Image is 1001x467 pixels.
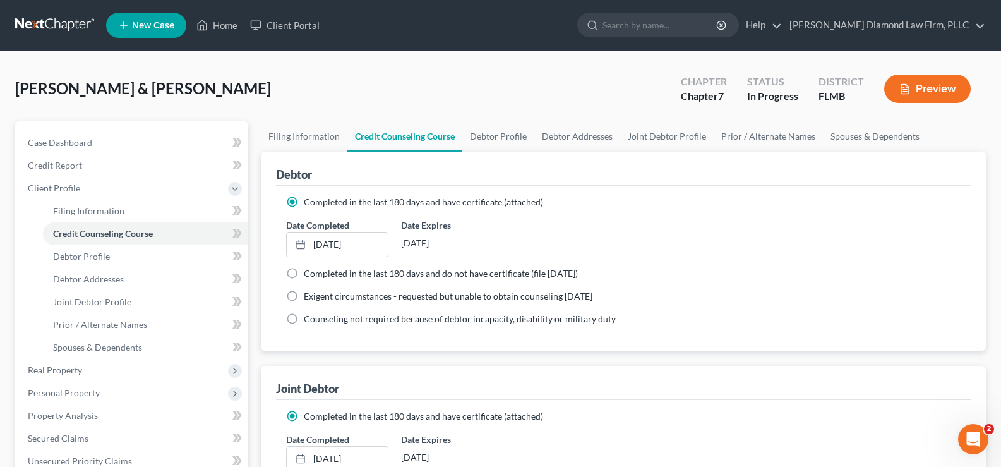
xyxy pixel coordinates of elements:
[53,251,110,262] span: Debtor Profile
[53,274,124,284] span: Debtor Addresses
[43,268,248,291] a: Debtor Addresses
[823,121,927,152] a: Spouses & Dependents
[132,21,174,30] span: New Case
[18,154,248,177] a: Credit Report
[190,14,244,37] a: Home
[28,410,98,421] span: Property Analysis
[818,75,864,89] div: District
[43,291,248,313] a: Joint Debtor Profile
[681,75,727,89] div: Chapter
[18,427,248,450] a: Secured Claims
[43,336,248,359] a: Spouses & Dependents
[714,121,823,152] a: Prior / Alternate Names
[28,365,82,375] span: Real Property
[28,456,132,466] span: Unsecured Priority Claims
[53,296,131,307] span: Joint Debtor Profile
[747,75,798,89] div: Status
[958,424,988,454] iframe: Intercom live chat
[602,13,718,37] input: Search by name...
[783,14,985,37] a: [PERSON_NAME] Diamond Law Firm, PLLC
[401,232,503,255] div: [DATE]
[304,313,616,324] span: Counseling not required because of debtor incapacity, disability or military duty
[28,160,82,171] span: Credit Report
[261,121,347,152] a: Filing Information
[287,233,387,257] a: [DATE]
[718,90,724,102] span: 7
[15,79,271,97] span: [PERSON_NAME] & [PERSON_NAME]
[620,121,714,152] a: Joint Debtor Profile
[28,183,80,193] span: Client Profile
[818,89,864,104] div: FLMB
[53,205,124,216] span: Filing Information
[401,219,503,232] label: Date Expires
[304,268,578,279] span: Completed in the last 180 days and do not have certificate (file [DATE])
[43,200,248,222] a: Filing Information
[304,197,543,207] span: Completed in the last 180 days and have certificate (attached)
[28,137,92,148] span: Case Dashboard
[276,167,312,182] div: Debtor
[28,433,88,444] span: Secured Claims
[53,228,153,239] span: Credit Counseling Course
[53,319,147,330] span: Prior / Alternate Names
[53,342,142,353] span: Spouses & Dependents
[276,381,339,396] div: Joint Debtor
[43,245,248,268] a: Debtor Profile
[740,14,782,37] a: Help
[43,222,248,245] a: Credit Counseling Course
[534,121,620,152] a: Debtor Addresses
[43,313,248,336] a: Prior / Alternate Names
[28,387,100,398] span: Personal Property
[884,75,971,103] button: Preview
[747,89,798,104] div: In Progress
[18,131,248,154] a: Case Dashboard
[462,121,534,152] a: Debtor Profile
[286,219,349,232] label: Date Completed
[304,411,543,422] span: Completed in the last 180 days and have certificate (attached)
[401,433,503,446] label: Date Expires
[681,89,727,104] div: Chapter
[286,433,349,446] label: Date Completed
[244,14,326,37] a: Client Portal
[304,291,592,301] span: Exigent circumstances - requested but unable to obtain counseling [DATE]
[984,424,994,434] span: 2
[347,121,462,152] a: Credit Counseling Course
[18,404,248,427] a: Property Analysis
